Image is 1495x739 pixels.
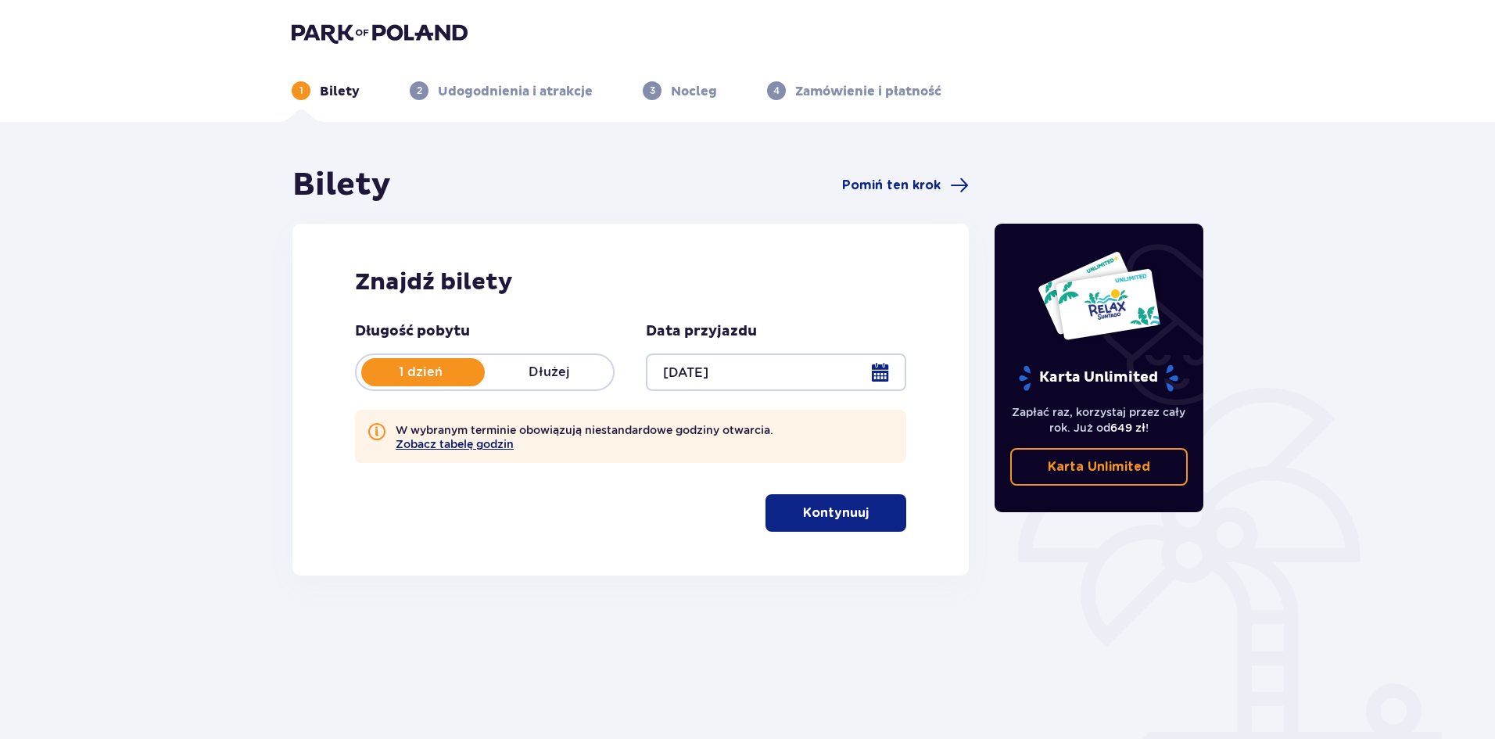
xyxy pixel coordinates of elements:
p: Data przyjazdu [646,322,757,341]
p: 2 [417,84,422,98]
p: Udogodnienia i atrakcje [438,83,593,100]
a: Karta Unlimited [1010,448,1188,486]
h1: Bilety [292,166,391,205]
p: Dłużej [485,364,613,381]
button: Kontynuuj [765,494,906,532]
div: 3Nocleg [643,81,717,100]
span: Pomiń ten krok [842,177,941,194]
p: 4 [773,84,780,98]
h2: Znajdź bilety [355,267,906,297]
p: 1 dzień [357,364,485,381]
p: 1 [299,84,303,98]
p: Karta Unlimited [1048,458,1150,475]
p: W wybranym terminie obowiązują niestandardowe godziny otwarcia. [396,422,773,450]
a: Pomiń ten krok [842,176,969,195]
p: 3 [650,84,655,98]
img: Park of Poland logo [292,22,468,44]
button: Zobacz tabelę godzin [396,438,514,450]
p: Bilety [320,83,360,100]
img: Dwie karty całoroczne do Suntago z napisem 'UNLIMITED RELAX', na białym tle z tropikalnymi liśćmi... [1037,250,1161,341]
p: Nocleg [671,83,717,100]
div: 4Zamówienie i płatność [767,81,941,100]
div: 2Udogodnienia i atrakcje [410,81,593,100]
p: Długość pobytu [355,322,470,341]
div: 1Bilety [292,81,360,100]
p: Zapłać raz, korzystaj przez cały rok. Już od ! [1010,404,1188,436]
p: Karta Unlimited [1017,364,1180,392]
p: Zamówienie i płatność [795,83,941,100]
p: Kontynuuj [803,504,869,522]
span: 649 zł [1110,422,1145,434]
